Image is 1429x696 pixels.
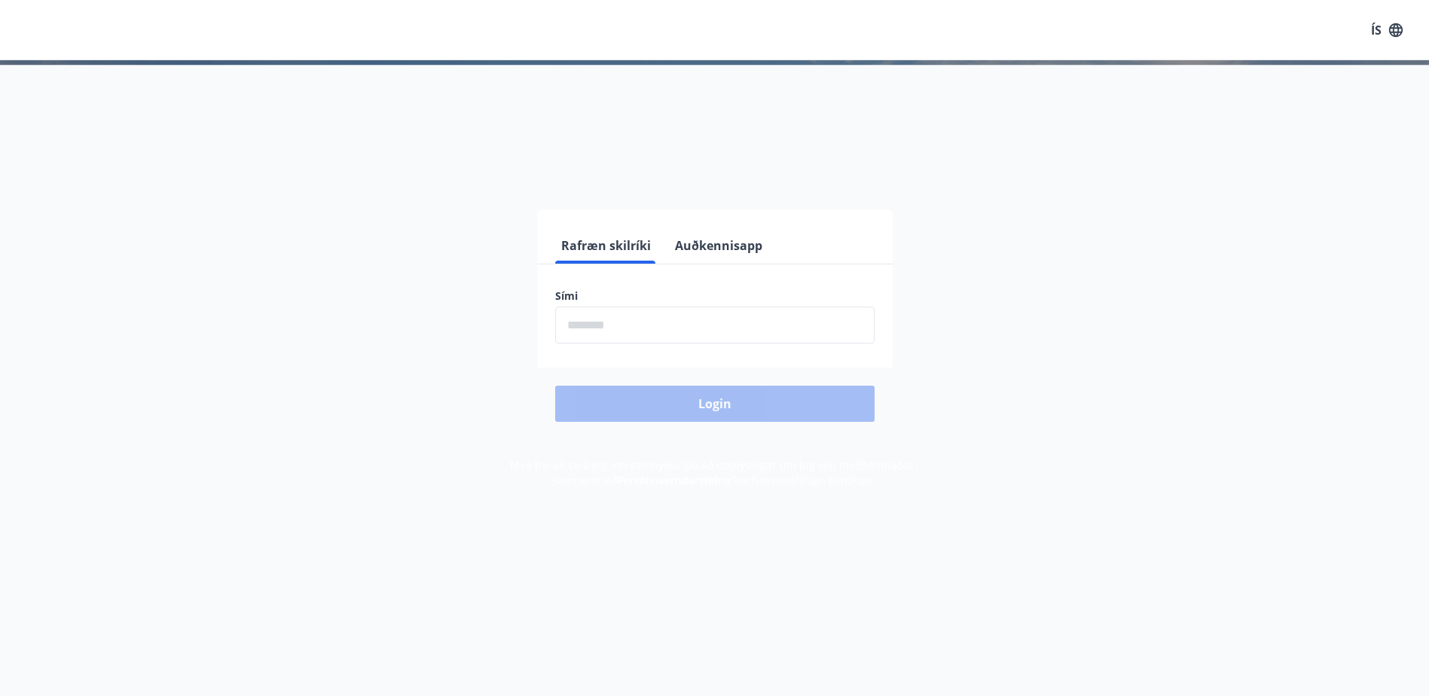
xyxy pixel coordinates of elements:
[510,458,919,487] span: Með því að skrá þig inn samþykkir þú að upplýsingar um þig séu meðhöndlaðar í samræmi við Starfsm...
[618,473,731,487] a: Persónuverndarstefna
[478,160,951,179] span: Vinsamlegast skráðu þig inn með rafrænum skilríkjum eða Auðkennisappi.
[555,288,875,304] label: Sími
[669,227,768,264] button: Auðkennisapp
[191,90,1239,148] h1: Félagavefur, Starfsmannafélags Eimskips
[555,227,657,264] button: Rafræn skilríki
[1363,17,1411,44] button: ÍS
